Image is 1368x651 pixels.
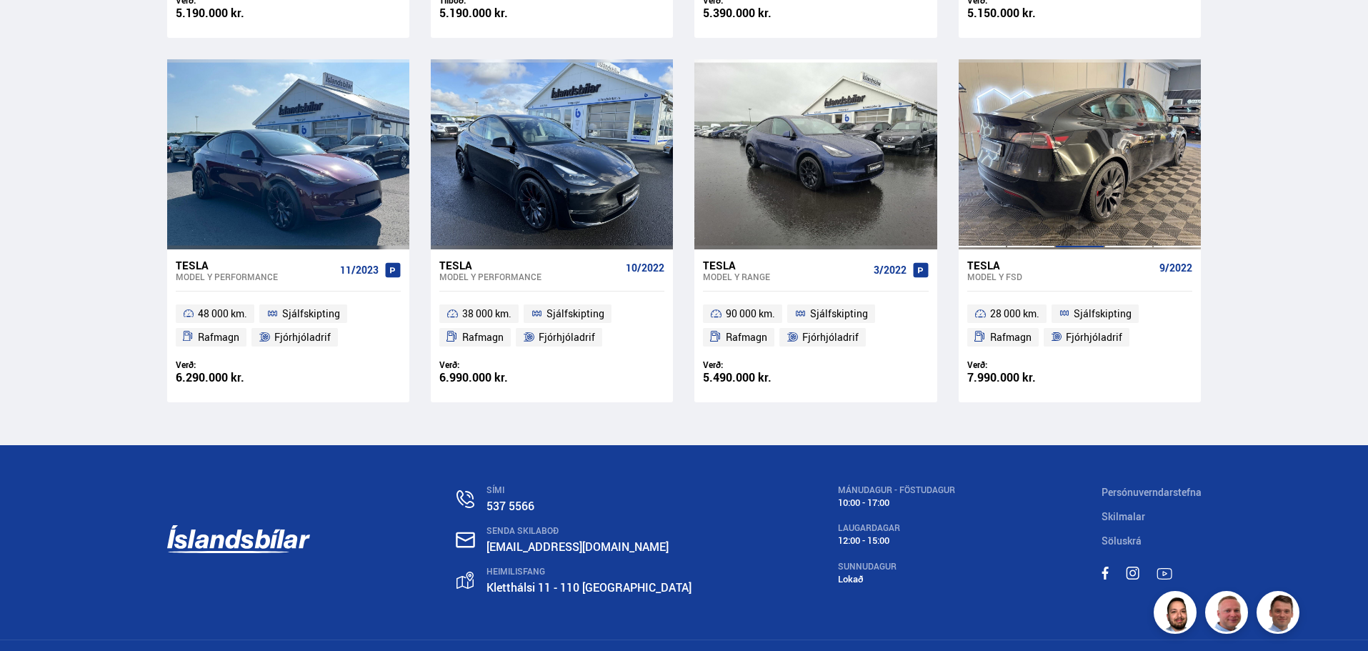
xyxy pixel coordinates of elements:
div: 12:00 - 15:00 [838,535,955,546]
img: nHj8e-n-aHgjukTg.svg [456,532,475,548]
div: 10:00 - 17:00 [838,497,955,508]
span: Sjálfskipting [1074,305,1132,322]
div: Tesla [703,259,867,272]
span: Fjórhjóladrif [1066,329,1122,346]
img: nhp88E3Fdnt1Opn2.png [1156,593,1199,636]
span: 90 000 km. [726,305,775,322]
a: Tesla Model Y RANGE 3/2022 90 000 km. Sjálfskipting Rafmagn Fjórhjóladrif Verð: 5.490.000 kr. [694,249,937,402]
div: Verð: [439,359,552,370]
img: gp4YpyYFnEr45R34.svg [456,572,474,590]
div: 5.190.000 kr. [176,7,289,19]
div: SUNNUDAGUR [838,562,955,572]
a: Tesla Model Y PERFORMANCE 10/2022 38 000 km. Sjálfskipting Rafmagn Fjórhjóladrif Verð: 6.990.000 kr. [431,249,673,402]
span: 10/2022 [626,262,664,274]
img: MACT0LfU9bBTv6h5.svg [1126,567,1139,580]
div: Model Y RANGE [703,272,867,282]
span: Fjórhjóladrif [274,329,331,346]
img: n0V2lOsqF3l1V2iz.svg [456,490,474,508]
div: 7.990.000 kr. [967,372,1080,384]
span: Sjálfskipting [546,305,604,322]
span: Sjálfskipting [810,305,868,322]
div: Tesla [176,259,334,272]
a: Skilmalar [1102,510,1145,523]
div: 5.150.000 kr. [967,7,1080,19]
span: 11/2023 [340,264,379,276]
div: Verð: [176,359,289,370]
button: Opna LiveChat spjallviðmót [11,6,54,49]
div: MÁNUDAGUR - FÖSTUDAGUR [838,485,955,495]
span: Rafmagn [198,329,239,346]
div: 5.190.000 kr. [439,7,552,19]
div: Model Y PERFORMANCE [176,272,334,282]
img: siFngHWaQ9KaOqBr.png [1207,593,1250,636]
a: Tesla Model Y FSD 9/2022 28 000 km. Sjálfskipting Rafmagn Fjórhjóladrif Verð: 7.990.000 kr. [959,249,1201,402]
img: FbJEzSuNWCJXmdc-.webp [1259,593,1302,636]
a: Söluskrá [1102,534,1142,547]
span: Sjálfskipting [282,305,340,322]
div: Lokað [838,574,955,585]
div: Tesla [967,259,1154,272]
div: 5.490.000 kr. [703,372,816,384]
span: 38 000 km. [462,305,511,322]
a: Tesla Model Y PERFORMANCE 11/2023 48 000 km. Sjálfskipting Rafmagn Fjórhjóladrif Verð: 6.290.000 kr. [167,249,409,402]
span: Rafmagn [462,329,504,346]
span: Fjórhjóladrif [802,329,859,346]
span: Fjórhjóladrif [539,329,595,346]
div: LAUGARDAGAR [838,523,955,533]
img: TPE2foN3MBv8dG_-.svg [1157,568,1172,580]
div: Verð: [703,359,816,370]
span: Rafmagn [990,329,1032,346]
div: SENDA SKILABOÐ [486,526,692,536]
span: 48 000 km. [198,305,247,322]
div: Verð: [967,359,1080,370]
img: sWpC3iNHV7nfMC_m.svg [1102,567,1109,580]
div: 6.990.000 kr. [439,372,552,384]
div: Tesla [439,259,620,272]
div: HEIMILISFANG [486,567,692,577]
a: [EMAIL_ADDRESS][DOMAIN_NAME] [486,539,669,555]
div: SÍMI [486,485,692,495]
a: 537 5566 [486,498,534,514]
span: 9/2022 [1159,262,1192,274]
div: 5.390.000 kr. [703,7,816,19]
div: Model Y PERFORMANCE [439,272,620,282]
div: Model Y FSD [967,272,1154,282]
div: 6.290.000 kr. [176,372,289,384]
a: Kletthálsi 11 - 110 [GEOGRAPHIC_DATA] [486,580,692,595]
span: 28 000 km. [990,305,1039,322]
span: 3/2022 [874,264,907,276]
span: Rafmagn [726,329,767,346]
a: Persónuverndarstefna [1102,485,1202,499]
